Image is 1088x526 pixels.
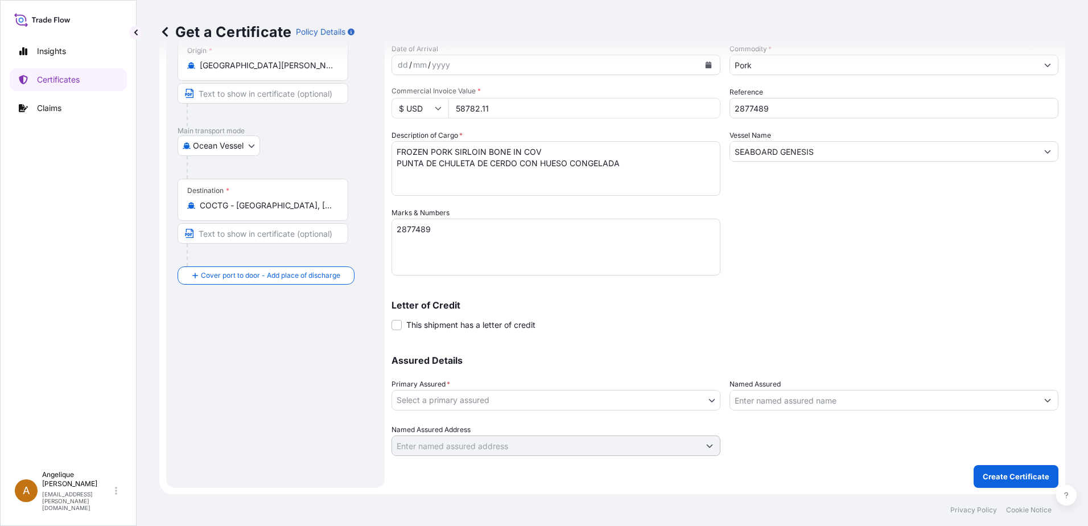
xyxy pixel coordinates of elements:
[730,87,763,98] label: Reference
[730,55,1037,75] input: Type to search commodity
[178,83,348,104] input: Text to appear on certificate
[1006,506,1052,515] a: Cookie Notice
[178,266,355,285] button: Cover port to door - Add place of discharge
[730,379,781,390] label: Named Assured
[391,379,450,390] span: Primary Assured
[200,200,334,211] input: Destination
[730,390,1037,410] input: Assured Name
[391,301,1058,310] p: Letter of Credit
[10,97,127,120] a: Claims
[412,58,428,72] div: month,
[201,270,340,281] span: Cover port to door - Add place of discharge
[193,140,244,151] span: Ocean Vessel
[391,207,450,219] label: Marks & Numbers
[10,40,127,63] a: Insights
[699,435,720,456] button: Show suggestions
[391,87,720,96] span: Commercial Invoice Value
[431,58,451,72] div: year,
[730,141,1037,162] input: Type to search vessel name or IMO
[391,356,1058,365] p: Assured Details
[37,74,80,85] p: Certificates
[397,58,409,72] div: day,
[10,68,127,91] a: Certificates
[187,186,229,195] div: Destination
[974,465,1058,488] button: Create Certificate
[37,46,66,57] p: Insights
[391,130,463,141] label: Description of Cargo
[42,491,113,511] p: [EMAIL_ADDRESS][PERSON_NAME][DOMAIN_NAME]
[178,126,373,135] p: Main transport mode
[397,394,489,406] span: Select a primary assured
[983,471,1049,482] p: Create Certificate
[42,470,113,488] p: Angelique [PERSON_NAME]
[730,130,771,141] label: Vessel Name
[178,223,348,244] input: Text to appear on certificate
[391,424,471,435] label: Named Assured Address
[950,506,997,515] a: Privacy Policy
[448,98,720,118] input: Enter amount
[391,390,720,410] button: Select a primary assured
[23,485,30,496] span: A
[699,56,718,74] button: Calendar
[392,435,699,456] input: Named Assured Address
[200,60,334,71] input: Origin
[1037,390,1058,410] button: Show suggestions
[178,135,260,156] button: Select transport
[1037,55,1058,75] button: Show suggestions
[730,98,1058,118] input: Enter booking reference
[406,319,535,331] span: This shipment has a letter of credit
[409,58,412,72] div: /
[159,23,291,41] p: Get a Certificate
[296,26,345,38] p: Policy Details
[37,102,61,114] p: Claims
[428,58,431,72] div: /
[1037,141,1058,162] button: Show suggestions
